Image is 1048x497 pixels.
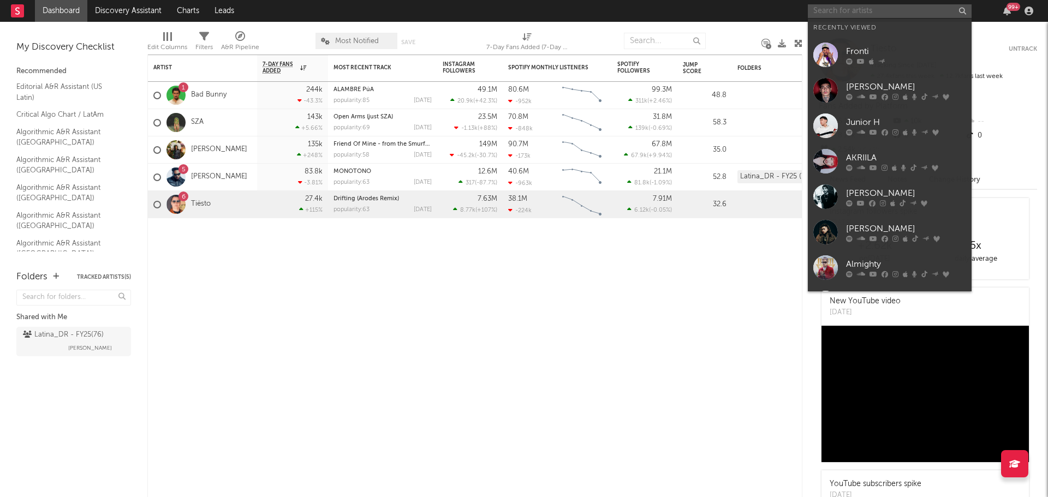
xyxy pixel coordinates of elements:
[191,172,247,182] a: [PERSON_NAME]
[334,114,393,120] a: Open Arms (just SZA)
[16,65,131,78] div: Recommended
[298,179,323,186] div: -3.81 %
[191,118,204,127] a: SZA
[683,198,727,211] div: 32.6
[486,41,568,54] div: 7-Day Fans Added (7-Day Fans Added)
[683,143,727,157] div: 35.0
[627,206,672,213] div: ( )
[508,195,527,202] div: 38.1M
[453,206,497,213] div: ( )
[808,37,972,73] a: Fronti
[191,145,247,154] a: [PERSON_NAME]
[16,109,120,121] a: Critical Algo Chart / LatAm
[808,179,972,214] a: [PERSON_NAME]
[635,98,647,104] span: 311k
[16,209,120,232] a: Algorithmic A&R Assistant ([GEOGRAPHIC_DATA])
[652,86,672,93] div: 99.3M
[16,311,131,324] div: Shared with Me
[964,115,1037,129] div: --
[458,179,497,186] div: ( )
[830,307,901,318] div: [DATE]
[191,200,211,209] a: Tiësto
[334,87,432,93] div: ALAMBRE PúA
[964,129,1037,143] div: 0
[652,141,672,148] div: 67.8M
[221,27,259,59] div: A&R Pipeline
[305,195,323,202] div: 27.4k
[650,125,670,131] span: -0.69 %
[508,125,533,132] div: -848k
[654,168,672,175] div: 21.1M
[457,98,473,104] span: 20.9k
[683,89,727,102] div: 48.8
[737,170,814,183] div: Latina_DR - FY25 (76)
[925,239,1026,253] div: 5 x
[334,169,432,175] div: MONÓTONO
[195,41,213,54] div: Filters
[508,207,532,214] div: -224k
[414,179,432,185] div: [DATE]
[508,64,590,71] div: Spotify Monthly Listeners
[486,27,568,59] div: 7-Day Fans Added (7-Day Fans Added)
[454,124,497,131] div: ( )
[846,222,966,235] div: [PERSON_NAME]
[461,125,478,131] span: -1.13k
[557,136,606,164] svg: Chart title
[508,86,529,93] div: 80.6M
[16,41,131,54] div: My Discovery Checklist
[1003,7,1011,15] button: 99+
[737,65,819,71] div: Folders
[557,191,606,218] svg: Chart title
[334,141,432,147] div: Friend Of Mine - from the Smurfs Movie Soundtrack
[16,81,120,103] a: Editorial A&R Assistant (US Latin)
[147,41,187,54] div: Edit Columns
[478,86,497,93] div: 49.1M
[16,327,131,356] a: Latina_DR - FY25(76)[PERSON_NAME]
[414,125,432,131] div: [DATE]
[414,152,432,158] div: [DATE]
[334,196,399,202] a: Drifting (Arodes Remix)
[334,152,370,158] div: popularity: 58
[808,143,972,179] a: AKRIILA
[478,168,497,175] div: 12.6M
[508,98,532,105] div: -952k
[477,180,496,186] span: -87.7 %
[191,91,227,100] a: Bad Bunny
[557,164,606,191] svg: Chart title
[508,141,528,148] div: 90.7M
[808,285,972,321] a: Almigthy
[414,207,432,213] div: [DATE]
[478,195,497,202] div: 7.63M
[634,207,649,213] span: 6.12k
[508,152,531,159] div: -173k
[305,168,323,175] div: 83.8k
[634,180,650,186] span: 81.8k
[830,478,921,490] div: YouTube subscribers spike
[477,207,496,213] span: +107 %
[221,41,259,54] div: A&R Pipeline
[414,98,432,104] div: [DATE]
[617,61,656,74] div: Spotify Followers
[508,113,528,121] div: 70.8M
[16,290,131,306] input: Search for folders...
[306,86,323,93] div: 244k
[808,73,972,108] a: [PERSON_NAME]
[195,27,213,59] div: Filters
[334,98,370,104] div: popularity: 85
[335,38,379,45] span: Most Notified
[334,125,370,131] div: popularity: 69
[648,153,670,159] span: +9.94 %
[401,39,415,45] button: Save
[830,296,901,307] div: New YouTube video
[846,80,966,93] div: [PERSON_NAME]
[16,271,47,284] div: Folders
[147,27,187,59] div: Edit Columns
[478,113,497,121] div: 23.5M
[925,253,1026,266] div: daily average
[297,97,323,104] div: -43.3 %
[808,4,972,18] input: Search for artists
[307,113,323,121] div: 143k
[68,342,112,355] span: [PERSON_NAME]
[808,108,972,143] a: Junior H
[450,97,497,104] div: ( )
